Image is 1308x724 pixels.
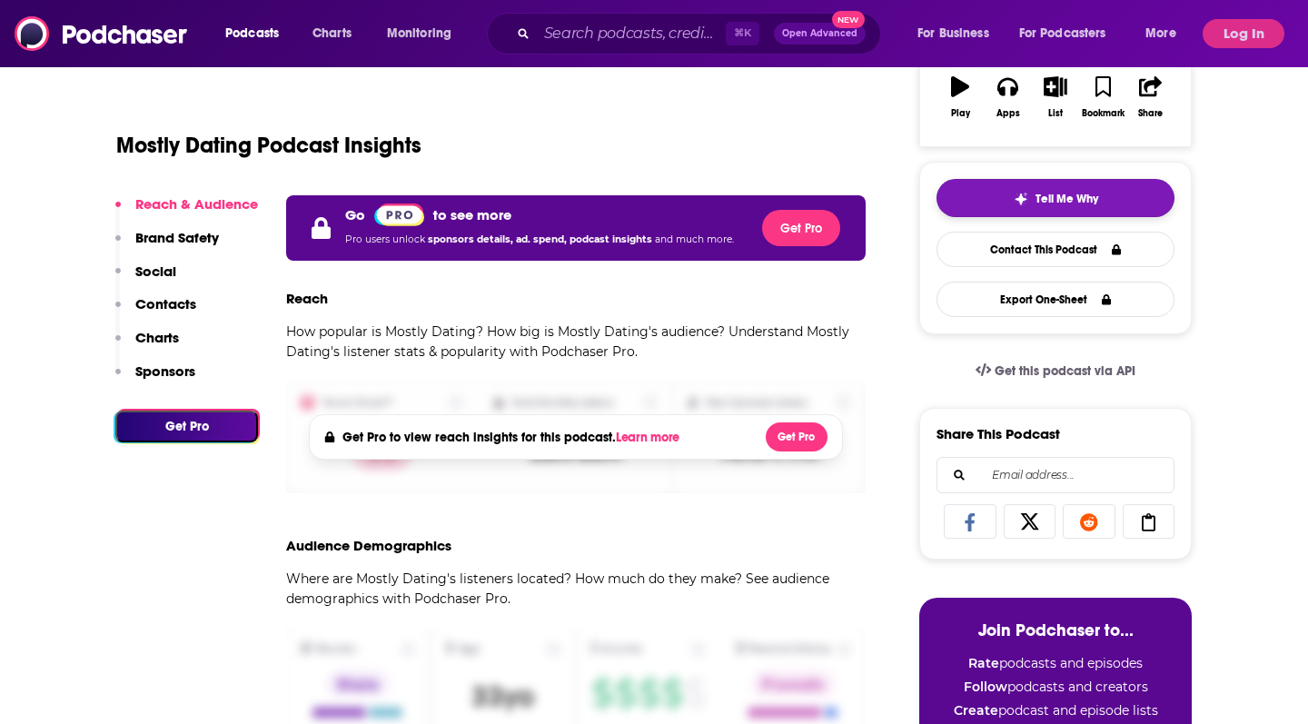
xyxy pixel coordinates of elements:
[616,431,685,445] button: Learn more
[428,233,655,245] span: sponsors details, ad. spend, podcast insights
[1004,504,1056,539] a: Share on X/Twitter
[937,655,1174,671] li: podcasts and episodes
[1082,108,1125,119] div: Bookmark
[936,457,1174,493] div: Search followers
[286,290,328,307] h3: Reach
[1063,504,1115,539] a: Share on Reddit
[1048,108,1063,119] div: List
[286,322,866,362] p: How popular is Mostly Dating? How big is Mostly Dating's audience? Understand Mostly Dating's lis...
[115,195,258,229] button: Reach & Audience
[832,11,865,28] span: New
[433,206,511,223] p: to see more
[1133,19,1199,48] button: open menu
[345,226,734,253] p: Pro users unlock and much more.
[374,19,475,48] button: open menu
[954,702,998,719] strong: Create
[286,569,866,609] p: Where are Mostly Dating's listeners located? How much do they make? See audience demographics wit...
[225,21,279,46] span: Podcasts
[286,537,451,554] h3: Audience Demographics
[1014,192,1028,206] img: tell me why sparkle
[15,16,189,51] img: Podchaser - Follow, Share and Rate Podcasts
[984,64,1031,130] button: Apps
[937,679,1174,695] li: podcasts and creators
[1138,108,1163,119] div: Share
[135,263,176,280] p: Social
[936,179,1174,217] button: tell me why sparkleTell Me Why
[115,229,219,263] button: Brand Safety
[537,19,726,48] input: Search podcasts, credits, & more...
[374,203,424,226] a: Pro website
[135,295,196,312] p: Contacts
[1203,19,1284,48] button: Log In
[905,19,1012,48] button: open menu
[917,21,989,46] span: For Business
[936,282,1174,317] button: Export One-Sheet
[115,411,258,442] button: Get Pro
[1007,19,1133,48] button: open menu
[726,22,759,45] span: ⌘ K
[1145,21,1176,46] span: More
[936,425,1060,442] h3: Share This Podcast
[135,195,258,213] p: Reach & Audience
[937,702,1174,719] li: podcast and episode lists
[774,23,866,45] button: Open AdvancedNew
[766,422,827,451] button: Get Pro
[951,108,970,119] div: Play
[995,363,1135,379] span: Get this podcast via API
[782,29,857,38] span: Open Advanced
[115,362,195,396] button: Sponsors
[1035,192,1098,206] span: Tell Me Why
[116,132,421,159] h1: Mostly Dating Podcast Insights
[115,295,196,329] button: Contacts
[301,19,362,48] a: Charts
[374,203,424,226] img: Podchaser Pro
[387,21,451,46] span: Monitoring
[961,349,1150,393] a: Get this podcast via API
[968,655,999,671] strong: Rate
[1032,64,1079,130] button: List
[952,458,1159,492] input: Email address...
[342,430,685,445] h4: Get Pro to view reach insights for this podcast.
[135,329,179,346] p: Charts
[115,263,176,296] button: Social
[1079,64,1126,130] button: Bookmark
[937,620,1174,640] h3: Join Podchaser to...
[504,13,898,55] div: Search podcasts, credits, & more...
[213,19,302,48] button: open menu
[1123,504,1175,539] a: Copy Link
[1127,64,1174,130] button: Share
[345,206,365,223] p: Go
[135,229,219,246] p: Brand Safety
[936,64,984,130] button: Play
[115,329,179,362] button: Charts
[964,679,1007,695] strong: Follow
[996,108,1020,119] div: Apps
[936,232,1174,267] a: Contact This Podcast
[762,210,840,246] button: Get Pro
[135,362,195,380] p: Sponsors
[312,21,352,46] span: Charts
[1019,21,1106,46] span: For Podcasters
[944,504,996,539] a: Share on Facebook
